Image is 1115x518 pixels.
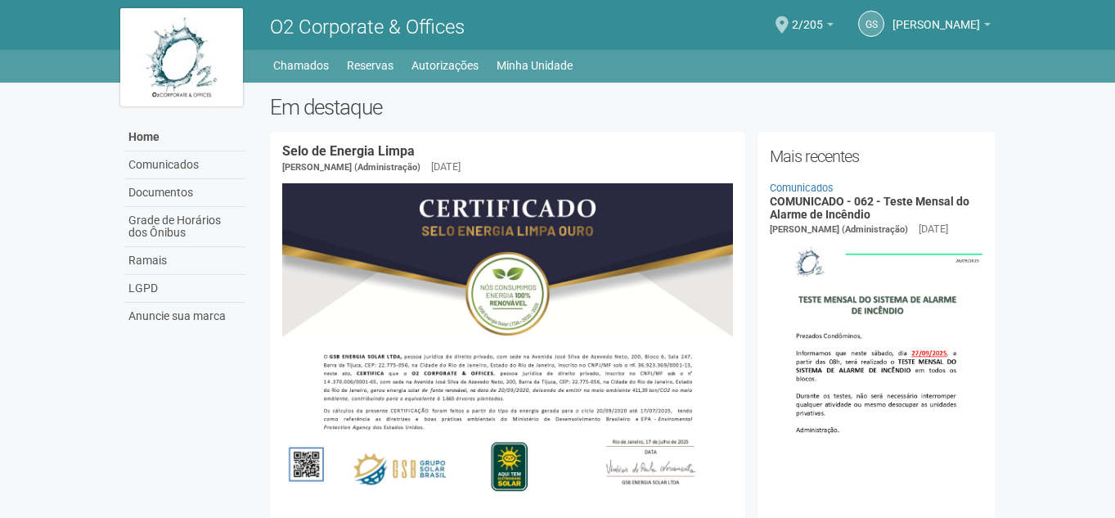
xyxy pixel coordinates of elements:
[124,207,245,247] a: Grade de Horários dos Ônibus
[124,151,245,179] a: Comunicados
[770,182,834,194] a: Comunicados
[124,179,245,207] a: Documentos
[858,11,884,37] a: GS
[273,54,329,77] a: Chamados
[124,303,245,330] a: Anuncie sua marca
[282,183,733,502] img: COMUNICADO%20-%20054%20-%20Selo%20de%20Energia%20Limpa%20-%20P%C3%A1g.%202.jpg
[282,162,420,173] span: [PERSON_NAME] (Administração)
[282,143,415,159] a: Selo de Energia Limpa
[411,54,479,77] a: Autorizações
[120,8,243,106] img: logo.jpg
[770,144,983,169] h2: Mais recentes
[347,54,393,77] a: Reservas
[124,124,245,151] a: Home
[124,275,245,303] a: LGPD
[919,222,948,236] div: [DATE]
[270,95,996,119] h2: Em destaque
[431,160,461,174] div: [DATE]
[770,224,908,235] span: [PERSON_NAME] (Administração)
[892,2,980,31] span: Gilberto Stiebler Filho
[770,195,969,220] a: COMUNICADO - 062 - Teste Mensal do Alarme de Incêndio
[792,2,823,31] span: 2/205
[124,247,245,275] a: Ramais
[892,20,991,34] a: [PERSON_NAME]
[792,20,834,34] a: 2/205
[270,16,465,38] span: O2 Corporate & Offices
[497,54,573,77] a: Minha Unidade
